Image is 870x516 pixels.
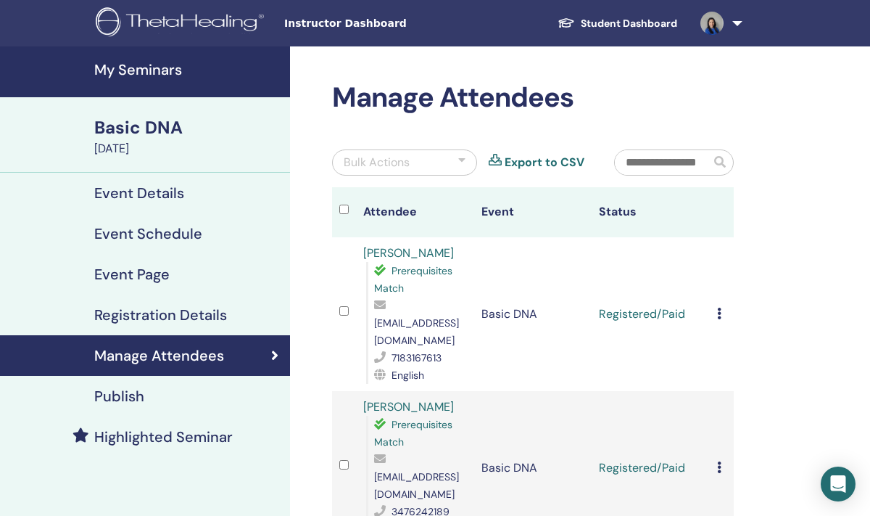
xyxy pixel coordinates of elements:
img: default.jpg [700,12,724,35]
a: Basic DNA[DATE] [86,115,290,157]
td: Basic DNA [474,237,592,391]
span: Prerequisites Match [374,264,452,295]
span: [EMAIL_ADDRESS][DOMAIN_NAME] [374,316,459,347]
th: Attendee [356,187,474,237]
h4: Manage Attendees [94,347,224,364]
div: Bulk Actions [344,154,410,171]
div: [DATE] [94,140,281,157]
h4: Publish [94,388,144,405]
h4: Event Page [94,266,170,283]
a: Export to CSV [505,154,584,171]
span: [EMAIL_ADDRESS][DOMAIN_NAME] [374,470,459,501]
h4: My Seminars [94,61,281,78]
span: Instructor Dashboard [284,16,502,31]
img: graduation-cap-white.svg [558,17,575,29]
a: [PERSON_NAME] [363,245,454,261]
span: Prerequisites Match [374,418,452,449]
div: Open Intercom Messenger [821,467,855,501]
h4: Event Details [94,184,184,202]
img: logo.png [96,7,269,40]
a: [PERSON_NAME] [363,399,454,414]
th: Event [474,187,592,237]
h2: Manage Attendees [332,81,734,115]
span: 7183167613 [391,351,442,364]
h4: Highlighted Seminar [94,428,233,446]
div: Basic DNA [94,115,281,140]
span: English [391,369,424,382]
a: Student Dashboard [546,10,689,37]
th: Status [592,187,710,237]
h4: Event Schedule [94,225,202,242]
h4: Registration Details [94,306,227,324]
